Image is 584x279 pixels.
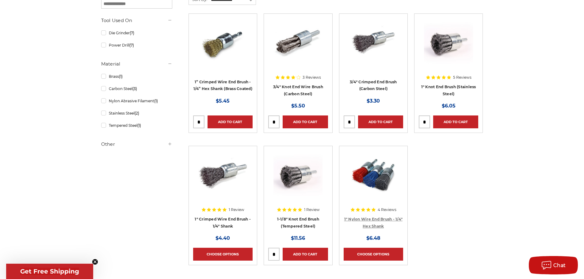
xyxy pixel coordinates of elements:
[378,208,396,212] span: 4 Reviews
[358,115,403,128] a: Add to Cart
[101,71,172,82] a: Brass
[193,80,252,91] a: 1” Crimped Wire End Brush - 1/4” Hex Shank (Brass Coated)
[132,86,137,91] span: (3)
[529,256,578,274] button: Chat
[344,150,403,210] a: 1 inch nylon wire end brush
[101,120,172,131] a: Tempered Steel
[268,150,328,210] a: Knotted End Brush
[291,103,305,109] span: $5.50
[154,99,158,103] span: (1)
[303,76,321,79] span: 3 Reviews
[193,18,253,77] a: brass coated 1 inch end brush
[366,235,380,241] span: $6.48
[553,262,566,268] span: Chat
[344,217,403,228] a: 1" Nylon Wire End Brush - 1/4" Hex Shank
[216,235,230,241] span: $4.40
[137,123,141,128] span: (1)
[273,85,323,96] a: 3/4" Knot End Wire Brush (Carbon Steel)
[424,18,473,67] img: Knotted End Brush
[198,150,247,199] img: 1" Crimped Wire End Brush - 1/4" Shank
[130,31,134,35] span: (7)
[101,17,172,24] h5: Tool Used On
[344,248,403,261] a: Choose Options
[92,259,98,265] button: Close teaser
[195,217,251,228] a: 1" Crimped Wire End Brush - 1/4" Shank
[101,60,172,68] h5: Material
[101,28,172,38] a: Die Grinder
[216,98,230,104] span: $5.45
[350,80,397,91] a: 3/4" Crimped End Brush (Carbon Steel)
[273,18,323,67] img: Twist Knot End Brush
[101,96,172,106] a: Nylon Abrasive Filament
[453,76,471,79] span: 5 Reviews
[101,141,172,148] h5: Other
[193,248,253,261] a: Choose Options
[101,40,172,51] a: Power Drill
[283,115,328,128] a: Add to Cart
[101,83,172,94] a: Carbon Steel
[344,18,403,77] a: 3/4" Crimped End Brush (Carbon Steel)
[421,85,476,96] a: 1" Knot End Brush (Stainless Steel)
[129,43,134,47] span: (7)
[433,115,478,128] a: Add to Cart
[291,235,305,241] span: $11.56
[442,103,456,109] span: $6.05
[229,208,244,212] span: 1 Review
[101,108,172,119] a: Stainless Steel
[208,115,253,128] a: Add to Cart
[283,248,328,261] a: Add to Cart
[273,150,323,199] img: Knotted End Brush
[119,74,123,79] span: (1)
[135,111,139,115] span: (2)
[419,18,478,77] a: Knotted End Brush
[20,268,79,275] span: Get Free Shipping
[268,18,328,77] a: Twist Knot End Brush
[304,208,320,212] span: 1 Review
[349,150,398,199] img: 1 inch nylon wire end brush
[6,264,93,279] div: Get Free ShippingClose teaser
[349,18,398,67] img: 3/4" Crimped End Brush (Carbon Steel)
[193,150,253,210] a: 1" Crimped Wire End Brush - 1/4" Shank
[277,217,319,228] a: 1-1/8" Knot End Brush (Tempered Steel)
[367,98,380,104] span: $3.30
[198,18,247,67] img: brass coated 1 inch end brush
